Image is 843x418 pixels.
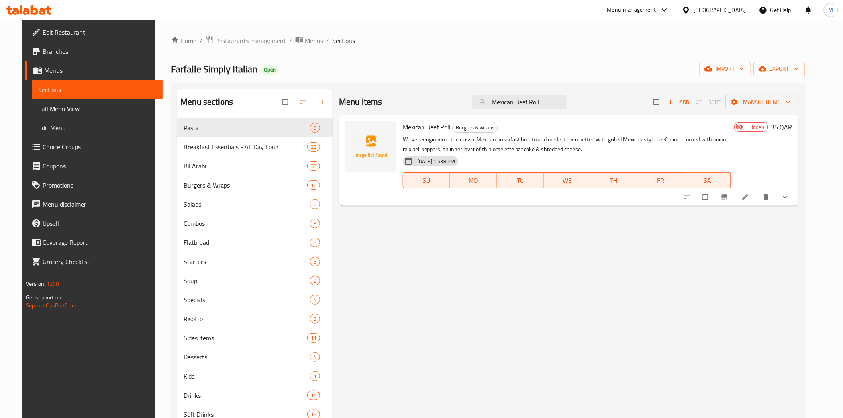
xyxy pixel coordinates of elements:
[177,290,333,309] div: Specials4
[43,142,156,152] span: Choice Groups
[594,175,634,186] span: TH
[310,296,320,304] span: 4
[25,23,163,42] a: Edit Restaurant
[760,64,799,74] span: export
[307,333,320,343] div: items
[25,176,163,195] a: Promotions
[666,96,691,108] span: Add item
[184,199,310,209] div: Salads
[684,172,731,188] button: SA
[43,161,156,171] span: Coupons
[43,180,156,190] span: Promotions
[305,36,323,45] span: Menus
[177,233,333,252] div: Flatbread5
[184,123,310,133] span: Pasta
[44,66,156,75] span: Menus
[184,371,310,381] div: Kids
[453,175,494,186] span: MO
[184,333,307,343] div: Sides items
[184,142,307,152] div: Breakfast Essentials - All Day Long
[403,135,731,154] p: We've reengineered the classic Mexican breakfast burrito and made it even better. With grilled Me...
[177,137,333,156] div: Breakfast Essentials - All Day Long22
[310,295,320,305] div: items
[177,176,333,195] div: Burgers & Wraps16
[184,219,310,228] div: Combos
[771,121,792,133] h6: 35 QAR
[177,214,333,233] div: Combos3
[295,35,323,46] a: Menus
[310,123,320,133] div: items
[310,276,320,285] div: items
[184,161,307,171] span: Bil Arabi
[177,118,333,137] div: Pasta9
[184,276,310,285] span: Soup
[32,118,163,137] a: Edit Menu
[43,47,156,56] span: Branches
[32,80,163,99] a: Sections
[177,386,333,405] div: Drinks10
[171,35,805,46] nav: breadcrumb
[310,352,320,362] div: items
[332,36,355,45] span: Sections
[25,156,163,176] a: Coupons
[25,137,163,156] a: Choice Groups
[184,295,310,305] div: Specials
[261,65,279,75] div: Open
[26,292,63,303] span: Get support on:
[668,98,689,107] span: Add
[666,96,691,108] button: Add
[310,314,320,324] div: items
[171,60,257,78] span: Farfalle Simply Italian
[453,123,498,132] span: Burgers & Wraps
[547,175,588,186] span: WE
[184,314,310,324] span: Risotto
[544,172,591,188] button: WE
[406,175,447,186] span: SU
[308,392,320,399] span: 10
[403,172,450,188] button: SU
[776,188,796,206] button: show more
[403,121,451,133] span: Mexican Beef Roll
[829,6,833,14] span: M
[310,258,320,266] span: 5
[43,219,156,228] span: Upsell
[310,199,320,209] div: items
[184,257,310,266] div: Starters
[339,96,382,108] h2: Menu items
[25,214,163,233] a: Upsell
[691,96,726,108] span: Select section first
[184,352,310,362] span: Desserts
[310,354,320,361] span: 4
[38,123,156,133] span: Edit Menu
[308,162,320,170] span: 33
[177,271,333,290] div: Soup2
[43,199,156,209] span: Menu disclaimer
[307,161,320,171] div: items
[310,201,320,208] span: 5
[754,62,805,76] button: export
[607,5,656,15] div: Menu-management
[47,279,59,289] span: 1.0.0
[641,175,681,186] span: FR
[184,180,307,190] div: Burgers & Wraps
[688,175,728,186] span: SA
[745,123,768,131] span: Hidden
[310,315,320,323] span: 3
[716,188,735,206] button: Branch-specific-item
[698,189,714,205] span: Select to update
[177,309,333,328] div: Risotto3
[310,277,320,285] span: 2
[310,371,320,381] div: items
[310,220,320,227] span: 3
[38,104,156,113] span: Full Menu View
[500,175,541,186] span: TU
[310,238,320,247] div: items
[184,238,310,247] span: Flatbread
[177,156,333,176] div: Bil Arabi33
[314,93,333,111] button: Add section
[732,97,792,107] span: Manage items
